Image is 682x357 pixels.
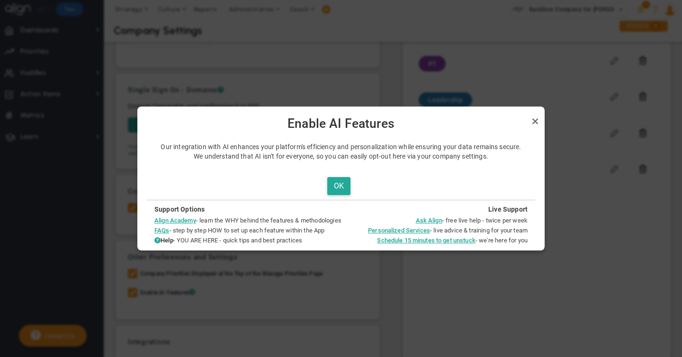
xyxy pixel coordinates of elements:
[529,116,541,127] a: Close
[353,226,528,235] li: - live advice & training for your team
[154,216,341,225] li: - learn the WHY behind the features & methodologies
[353,236,528,245] li: - we're here for you
[154,227,170,234] a: FAQs
[154,226,341,235] li: - step by step HOW to set up each feature within the App
[161,143,521,160] span: Our integration with AI enhances your platform's efficiency and personalization while ensuring yo...
[154,205,341,214] h4: Support Options
[154,237,302,244] span: - YOU ARE HERE - quick tips and best practices
[353,216,528,225] li: - free live help - twice per week
[368,227,430,234] a: Personalized Services
[145,116,537,132] span: Enable AI Features
[353,205,528,214] h4: Live Support
[377,237,475,244] a: Schedule 15 minutes to get unstuck
[154,217,196,224] a: Align Academy
[416,217,442,224] a: Ask Align
[327,177,350,196] button: OK
[161,237,173,244] strong: Help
